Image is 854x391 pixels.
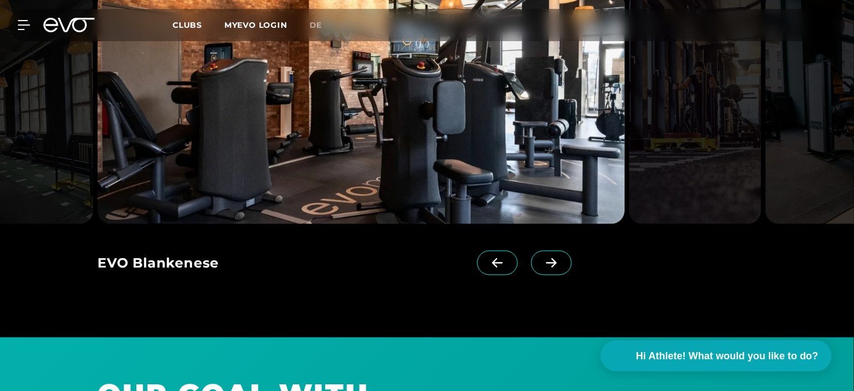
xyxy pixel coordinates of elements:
[173,19,224,30] a: Clubs
[224,20,287,30] a: MYEVO LOGIN
[310,19,336,32] a: de
[173,20,202,30] span: Clubs
[636,349,818,364] span: Hi Athlete! What would you like to do?
[601,340,832,372] button: Hi Athlete! What would you like to do?
[310,20,322,30] span: de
